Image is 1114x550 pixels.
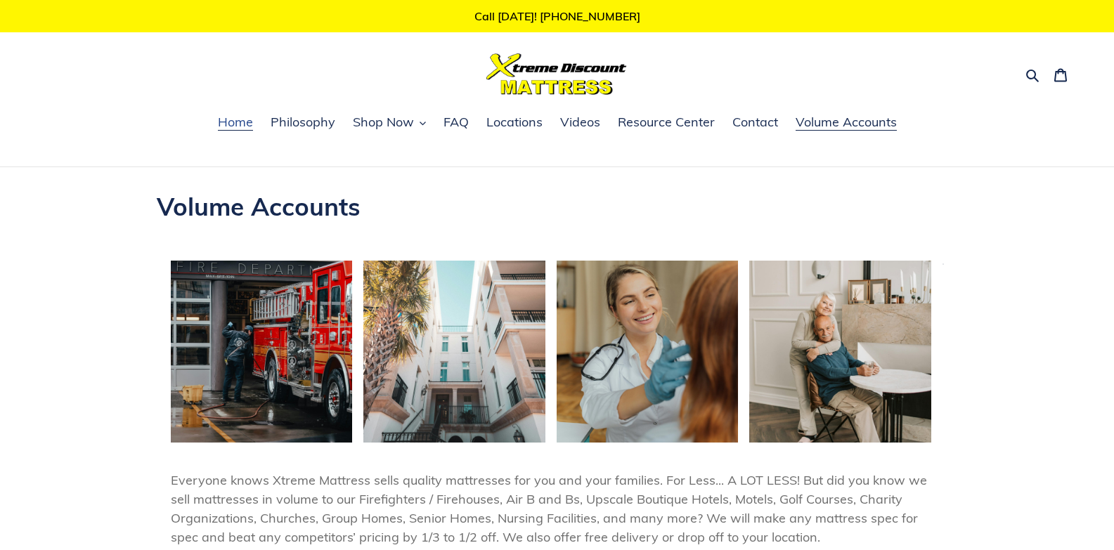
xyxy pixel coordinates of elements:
[553,112,607,133] a: Videos
[363,261,545,443] img: pexels-zachtheshoota-1861153.jpg__PID:01b913c7-a41d-4975-90ed-30984390b68a
[560,114,600,131] span: Videos
[749,261,931,443] img: pexels-vlada-karpovich-5790809.jpg__PID:90b33ca2-3d04-45af-af1e-68de5eb8fe8c
[157,192,958,221] h1: Volume Accounts
[479,112,550,133] a: Locations
[271,114,335,131] span: Philosophy
[796,114,897,131] span: Volume Accounts
[725,112,785,133] a: Contact
[732,114,778,131] span: Contact
[346,112,433,133] button: Shop Now
[618,114,715,131] span: Resource Center
[486,53,627,95] img: Xtreme Discount Mattress
[353,114,414,131] span: Shop Now
[486,114,543,131] span: Locations
[218,114,253,131] span: Home
[443,114,469,131] span: FAQ
[211,112,260,133] a: Home
[171,261,353,443] img: pexels-josh-hild-1270765-31542389.jpg__PID:5101c1e4-36a0-4bb3-81b9-13c7a41d8975
[557,261,739,443] img: pexels-shkrabaanthony-5215017.jpg__PID:b7a6b52b-7da0-48eb-90b3-3ca23d04a5af
[789,112,904,133] a: Volume Accounts
[264,112,342,133] a: Philosophy
[611,112,722,133] a: Resource Center
[436,112,476,133] a: FAQ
